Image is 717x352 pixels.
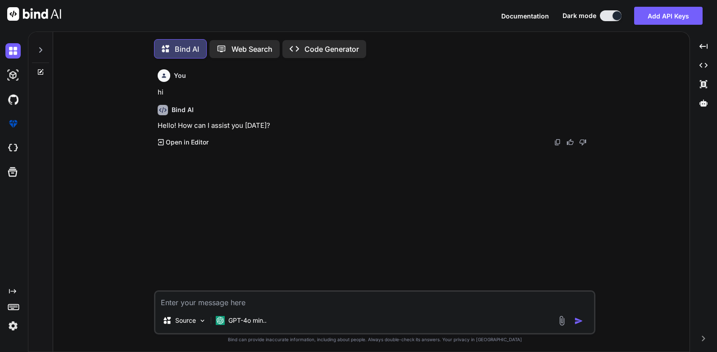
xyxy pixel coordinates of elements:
img: githubDark [5,92,21,107]
img: cloudideIcon [5,140,21,156]
p: Code Generator [304,44,359,54]
p: Bind AI [175,44,199,54]
img: darkAi-studio [5,68,21,83]
p: Hello! How can I assist you [DATE]? [158,121,594,131]
img: darkChat [5,43,21,59]
img: copy [554,139,561,146]
span: Dark mode [563,11,596,20]
p: Open in Editor [166,138,209,147]
img: Pick Models [199,317,206,325]
p: GPT-4o min.. [228,316,267,325]
span: Documentation [501,12,549,20]
img: icon [574,316,583,325]
img: like [567,139,574,146]
h6: Bind AI [172,105,194,114]
p: Bind can provide inaccurate information, including about people. Always double-check its answers.... [154,336,595,343]
img: attachment [557,316,567,326]
button: Documentation [501,11,549,21]
p: Web Search [231,44,272,54]
img: premium [5,116,21,131]
img: settings [5,318,21,334]
p: hi [158,87,594,98]
img: dislike [579,139,586,146]
p: Source [175,316,196,325]
button: Add API Keys [634,7,703,25]
h6: You [174,71,186,80]
img: Bind AI [7,7,61,21]
img: GPT-4o mini [216,316,225,325]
